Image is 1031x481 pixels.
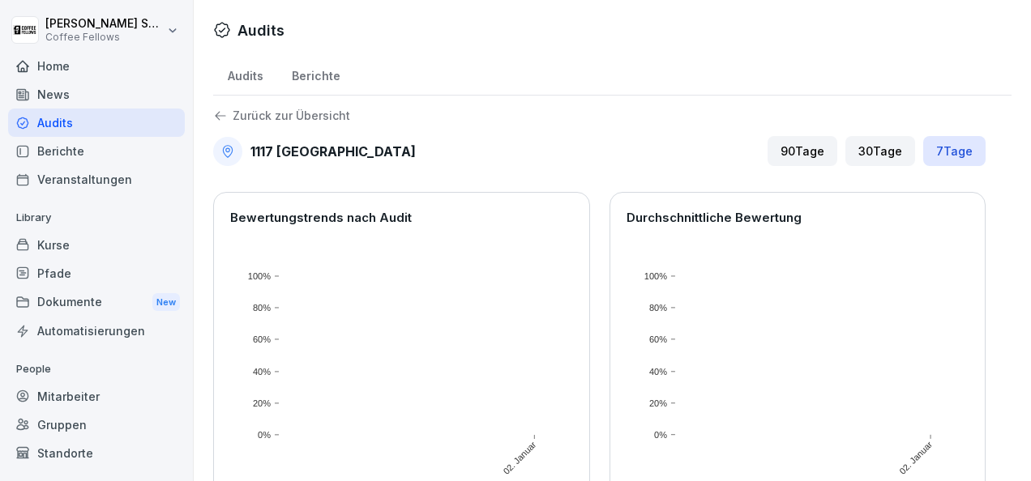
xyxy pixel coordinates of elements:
[8,165,185,194] a: Veranstaltungen
[8,317,185,345] a: Automatisierungen
[8,80,185,109] a: News
[8,411,185,439] a: Gruppen
[8,205,185,231] p: Library
[253,398,271,408] text: 20%
[768,136,837,166] div: 90 Tage
[8,52,185,80] a: Home
[8,382,185,411] a: Mitarbeiter
[8,231,185,259] a: Kurse
[8,287,185,317] a: DokumenteNew
[248,271,271,281] text: 100%
[237,19,284,41] h1: Audits
[8,287,185,317] div: Dokumente
[45,17,164,31] p: [PERSON_NAME] Seel
[648,367,666,377] text: 40%
[627,209,969,228] p: Durchschnittliche Bewertung
[648,334,666,344] text: 60%
[45,32,164,43] p: Coffee Fellows
[277,53,354,95] a: Berichte
[250,142,416,161] h2: 1117 [GEOGRAPHIC_DATA]
[8,356,185,382] p: People
[923,136,986,166] div: 7 Tage
[152,293,180,312] div: New
[253,303,271,313] text: 80%
[253,334,271,344] text: 60%
[644,271,666,281] text: 100%
[654,430,667,440] text: 0%
[8,137,185,165] a: Berichte
[230,209,573,228] p: Bewertungstrends nach Audit
[8,439,185,467] a: Standorte
[648,303,666,313] text: 80%
[258,430,271,440] text: 0%
[213,109,986,123] a: Zurück zur Übersicht
[501,439,537,475] text: 02. Januar
[8,259,185,287] a: Pfade
[253,367,271,377] text: 40%
[213,53,277,95] a: Audits
[897,439,934,475] text: 02. Januar
[648,398,666,408] text: 20%
[8,109,185,137] a: Audits
[845,136,915,166] div: 30 Tage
